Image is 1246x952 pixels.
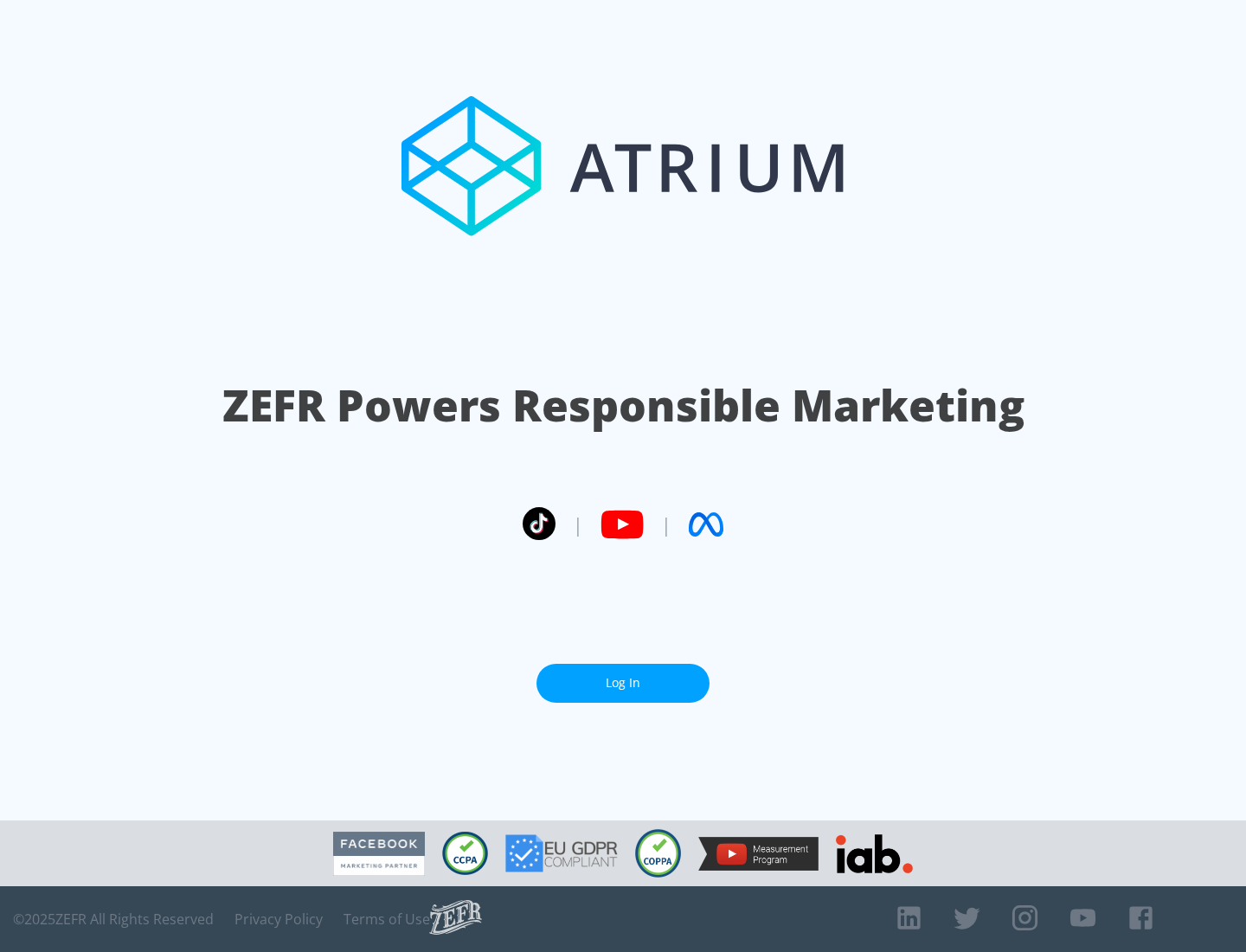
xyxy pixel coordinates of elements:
span: | [661,511,671,537]
a: Terms of Use [344,910,430,928]
img: CCPA Compliant [442,832,488,875]
h1: ZEFR Powers Responsible Marketing [222,376,1024,435]
a: Privacy Policy [234,910,323,928]
img: COPPA Compliant [635,829,681,878]
span: © 2025 ZEFR All Rights Reserved [13,910,214,928]
img: YouTube Measurement Program [698,837,819,871]
a: Log In [536,664,710,703]
img: GDPR Compliant [505,834,618,872]
span: | [573,511,583,537]
img: IAB [836,834,913,873]
img: Facebook Marketing Partner [333,832,425,876]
